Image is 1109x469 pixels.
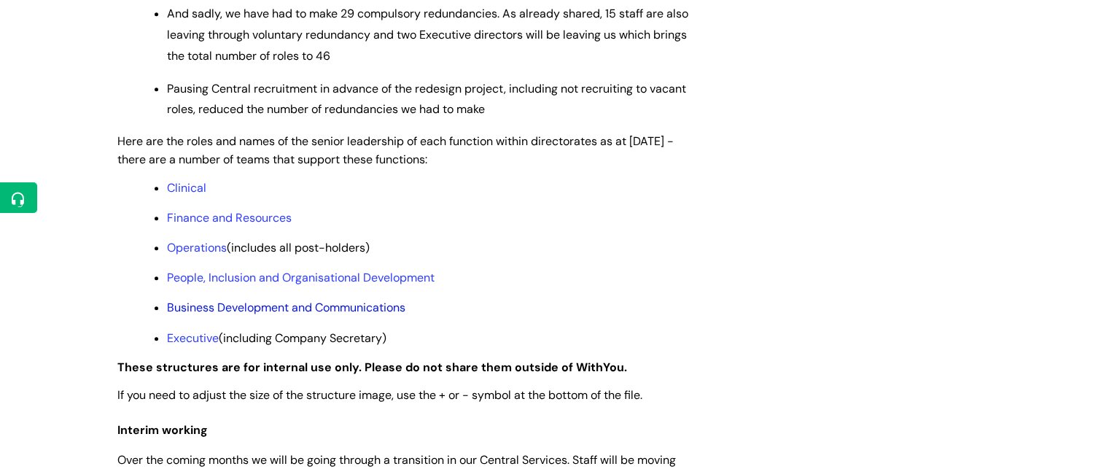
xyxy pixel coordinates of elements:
a: Finance and Resources [167,210,292,225]
span: Here are the roles and names of the senior leadership of each function within directorates as at ... [117,133,674,167]
a: People, Inclusion and Organisational Development [167,270,435,285]
span: (includes all post-holders) [167,240,370,255]
a: Clinical [167,180,206,195]
a: Business Development and Communications [167,300,405,315]
p: And sadly, we have had to make 29 compulsory redundancies. As already shared, 15 staff are also l... [167,4,693,66]
strong: These structures are for internal use only. Please do not share them outside of WithYou. [117,360,627,375]
a: Executive [167,330,219,346]
span: Interim working [117,422,208,438]
a: Operations [167,240,227,255]
span: (including Company Secretary) [167,330,386,346]
span: If you need to adjust the size of the structure image, use the + or - symbol at the bottom of the... [117,387,642,403]
p: Pausing Central recruitment in advance of the redesign project, including not recruiting to vacan... [167,79,693,121]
